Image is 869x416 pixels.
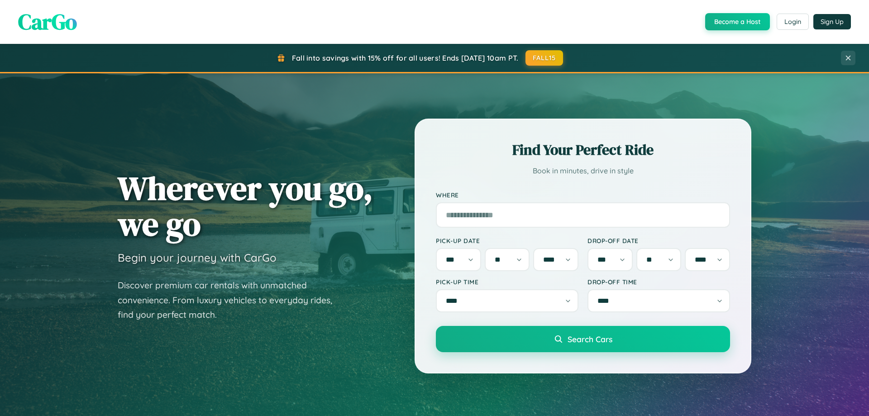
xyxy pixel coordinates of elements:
button: Become a Host [705,13,770,30]
label: Drop-off Date [587,237,730,244]
h3: Begin your journey with CarGo [118,251,277,264]
span: Fall into savings with 15% off for all users! Ends [DATE] 10am PT. [292,53,519,62]
button: Sign Up [813,14,851,29]
p: Discover premium car rentals with unmatched convenience. From luxury vehicles to everyday rides, ... [118,278,344,322]
p: Book in minutes, drive in style [436,164,730,177]
label: Where [436,191,730,199]
span: CarGo [18,7,77,37]
label: Drop-off Time [587,278,730,286]
label: Pick-up Time [436,278,578,286]
button: FALL15 [525,50,563,66]
label: Pick-up Date [436,237,578,244]
button: Login [777,14,809,30]
button: Search Cars [436,326,730,352]
span: Search Cars [568,334,612,344]
h2: Find Your Perfect Ride [436,140,730,160]
h1: Wherever you go, we go [118,170,373,242]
